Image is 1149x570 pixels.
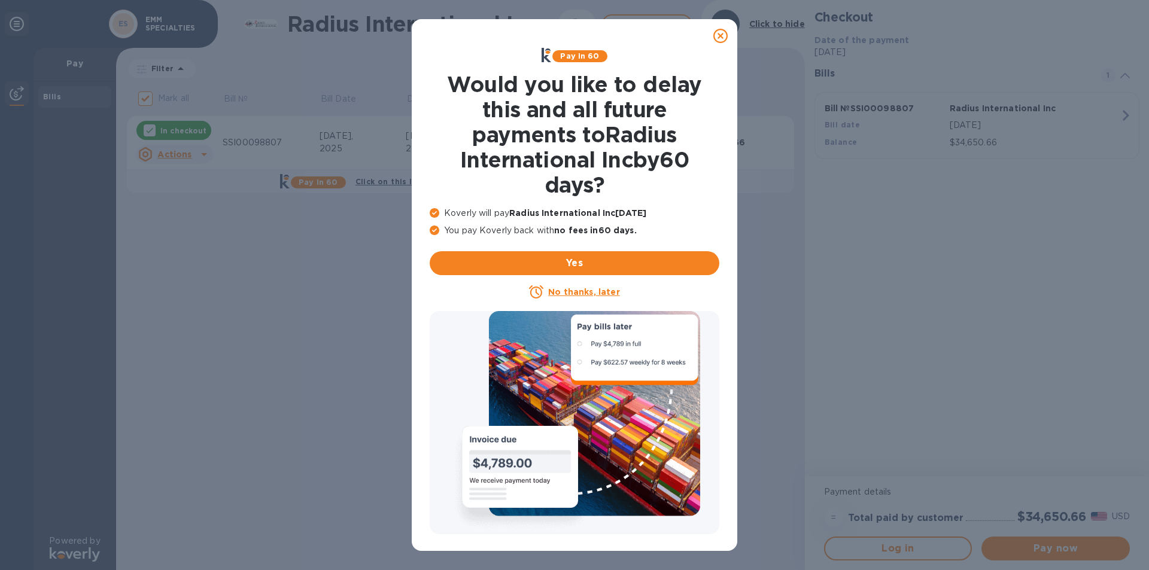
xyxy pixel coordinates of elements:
b: Radius International Inc [DATE] [509,208,646,218]
p: Koverly will pay [430,207,719,220]
b: Pay in 60 [560,51,599,60]
span: Yes [439,256,710,270]
button: Yes [430,251,719,275]
u: No thanks, later [548,287,619,297]
p: You pay Koverly back with [430,224,719,237]
b: no fees in 60 days . [554,225,636,235]
h1: Would you like to delay this and all future payments to Radius International Inc by 60 days ? [430,72,719,197]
